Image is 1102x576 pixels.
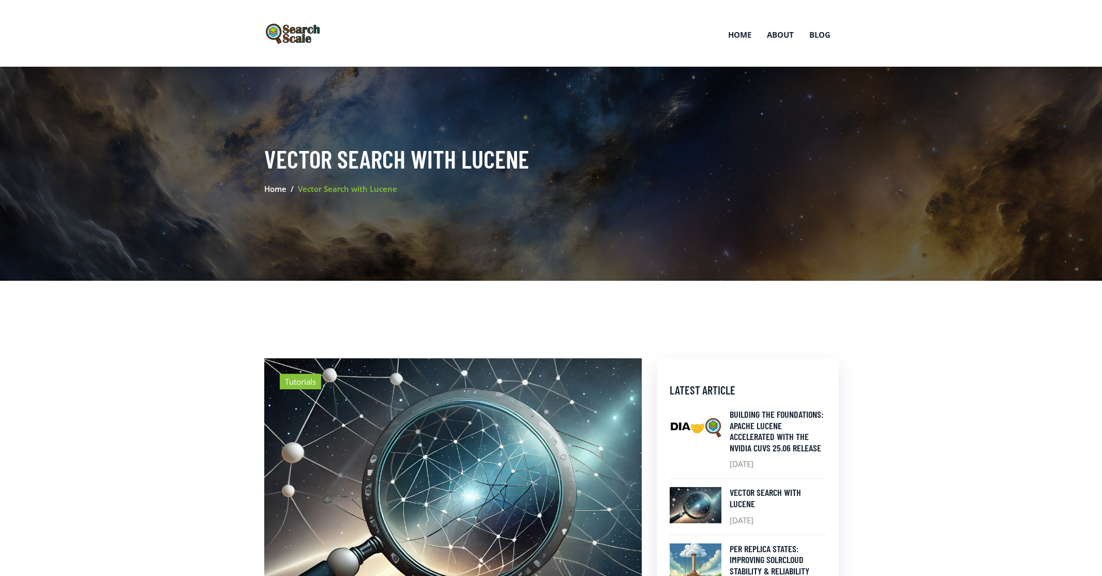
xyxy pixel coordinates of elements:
h4: Latest Article [670,383,826,397]
a: Blog [802,8,838,62]
img: nvidia-searchscale.png [670,409,721,445]
div: [DATE] [730,487,826,526]
h2: Vector Search with Lucene [264,144,838,174]
a: Home [720,8,759,62]
div: Tutorials [280,374,321,389]
a: Vector Search with Lucene [730,487,826,509]
img: SearchScale [264,23,323,44]
div: [DATE] [730,409,826,470]
a: About [759,8,802,62]
a: Building the foundations: Apache Lucene Accelerated with the NVIDIA cuVS 25.06 Release [730,409,826,453]
nav: breadcrumb [264,183,838,195]
a: Home [264,184,286,194]
img: vector_search_with_lucene_post_image.jpg [670,487,721,523]
li: Vector Search with Lucene [286,183,397,195]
